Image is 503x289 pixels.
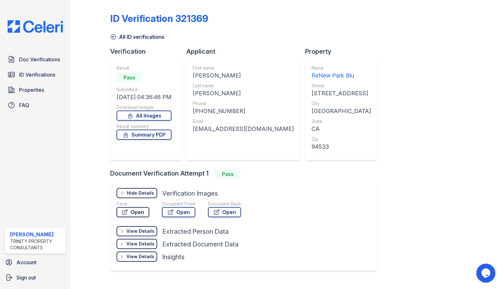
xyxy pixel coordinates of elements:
[3,20,68,33] img: CE_Logo_Blue-a8612792a0a2168367f1c8372b55b34899dd931a85d93a1a3d3e32e68fde9ad4.png
[312,118,371,124] div: State
[110,169,382,179] div: Document Verification Attempt 1
[3,271,68,284] a: Sign out
[162,189,218,198] div: Verification Images
[5,99,65,111] a: FAQ
[126,228,154,234] div: View Details
[312,89,371,98] div: [STREET_ADDRESS]
[193,100,294,107] div: Phone
[476,264,497,283] iframe: chat widget
[312,142,371,151] div: 94533
[117,104,171,111] div: Download Images
[117,207,149,217] a: Open
[312,124,371,133] div: CA
[127,190,154,196] div: Hide Details
[193,65,294,71] div: First name
[162,240,238,249] div: Extracted Document Data
[117,201,149,207] div: Face
[193,83,294,89] div: Last name
[193,89,294,98] div: [PERSON_NAME]
[19,101,29,109] span: FAQ
[312,71,371,80] div: ReNew Park Blu
[208,201,241,207] div: Document Back
[126,241,154,247] div: View Details
[110,33,164,41] a: All ID verifications
[19,56,60,63] span: Doc Verifications
[162,252,184,261] div: Insights
[312,107,371,116] div: [GEOGRAPHIC_DATA]
[193,107,294,116] div: [PHONE_NUMBER]
[117,72,142,83] div: Pass
[5,84,65,96] a: Properties
[193,71,294,80] div: [PERSON_NAME]
[208,207,241,217] a: Open
[186,47,305,56] div: Applicant
[117,86,171,93] div: Submitted
[312,100,371,107] div: City
[126,253,154,260] div: View Details
[17,274,36,281] span: Sign out
[10,238,63,251] div: Trinity Property Consultants
[19,71,55,78] span: ID Verifications
[312,83,371,89] div: Street
[193,124,294,133] div: [EMAIL_ADDRESS][DOMAIN_NAME]
[215,169,240,179] div: Pass
[162,227,229,236] div: Extracted Person Data
[10,231,63,238] div: [PERSON_NAME]
[19,86,44,94] span: Properties
[3,256,68,269] a: Account
[117,93,171,102] div: [DATE] 04:36:46 PM
[110,47,186,56] div: Verification
[117,130,171,140] a: Summary PDF
[312,65,371,80] a: Name ReNew Park Blu
[17,259,37,266] span: Account
[117,123,171,130] div: Result summary
[5,68,65,81] a: ID Verifications
[193,118,294,124] div: Email
[5,53,65,66] a: Doc Verifications
[312,65,371,71] div: Name
[117,65,171,71] div: Result
[162,207,195,217] a: Open
[162,201,195,207] div: Document Front
[117,111,171,121] a: All Images
[110,13,208,24] div: ID Verification 321369
[305,47,382,56] div: Property
[312,136,371,142] div: Zip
